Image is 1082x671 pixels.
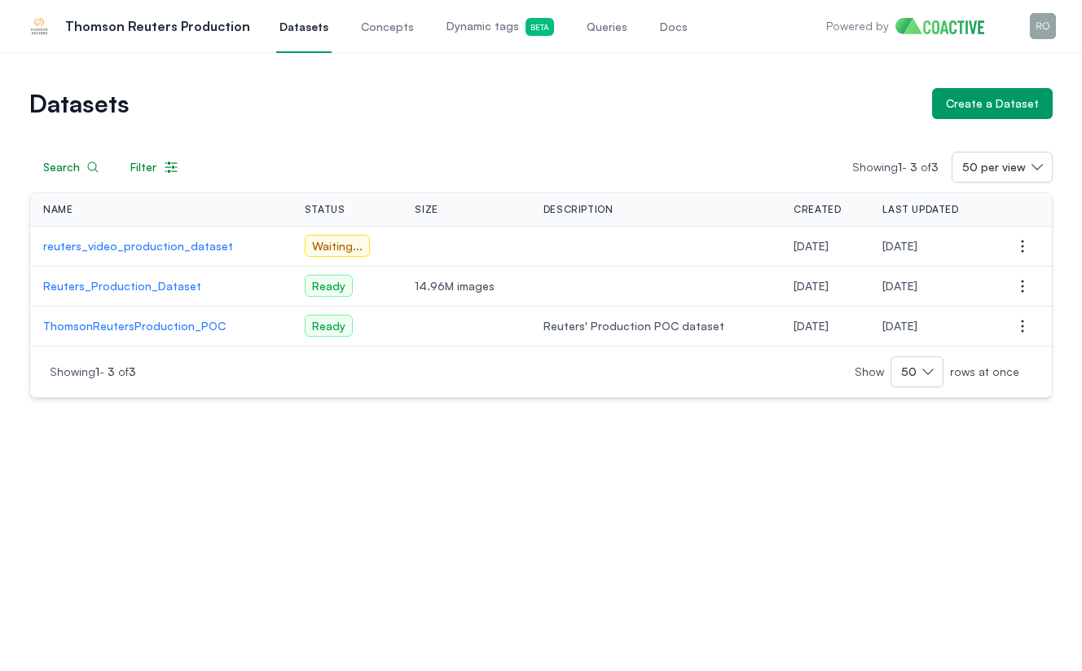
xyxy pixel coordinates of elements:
[29,92,919,115] h1: Datasets
[891,356,943,387] button: 50
[882,319,917,333] span: Wednesday, October 2, 2024 at 6:50:33 PM UTC
[882,203,958,216] span: Last Updated
[43,159,99,175] div: Search
[794,203,841,216] span: Created
[108,364,115,378] span: 3
[415,278,517,294] span: 14.96M images
[446,18,554,36] span: Dynamic tags
[910,160,917,174] span: 3
[543,318,768,334] span: Reuters' Production POC dataset
[952,152,1053,183] button: 50 per view
[901,364,917,380] span: 50
[587,19,627,35] span: Queries
[882,279,917,293] span: Tuesday, July 8, 2025 at 6:47:39 PM UTC
[794,319,829,333] span: Tuesday, October 1, 2024 at 8:09:48 PM UTC
[794,239,829,253] span: Wednesday, August 6, 2025 at 7:25:53 PM UTC
[43,318,279,334] a: ThomsonReutersProduction_POC
[305,235,370,257] span: Waiting ...
[95,364,99,378] span: 1
[882,239,917,253] span: Wednesday, August 6, 2025 at 7:25:53 PM UTC
[29,152,113,183] button: Search
[130,159,179,175] div: Filter
[855,364,891,380] span: Show
[118,364,136,378] span: of
[65,16,250,36] p: Thomson Reuters Production
[43,238,279,254] a: reuters_video_production_dataset
[305,315,353,337] span: Ready
[921,160,939,174] span: of
[43,203,73,216] span: Name
[895,18,997,34] img: Home
[305,203,345,216] span: Status
[898,160,902,174] span: 1
[279,19,328,35] span: Datasets
[361,19,414,35] span: Concepts
[962,159,1026,175] span: 50 per view
[826,18,889,34] p: Powered by
[129,364,136,378] span: 3
[305,275,353,297] span: Ready
[931,160,939,174] span: 3
[794,279,829,293] span: Thursday, October 3, 2024 at 3:47:15 PM UTC
[117,152,193,183] button: Filter
[415,203,438,216] span: Size
[543,203,614,216] span: Description
[946,95,1039,112] div: Create a Dataset
[943,364,1019,380] span: rows at once
[26,13,52,39] img: Thomson Reuters Production
[526,18,554,36] span: Beta
[932,88,1053,119] button: Create a Dataset
[50,364,377,380] p: Showing -
[43,278,279,294] a: Reuters_Production_Dataset
[1030,13,1056,39] img: Menu for the logged in user
[852,159,952,175] p: Showing -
